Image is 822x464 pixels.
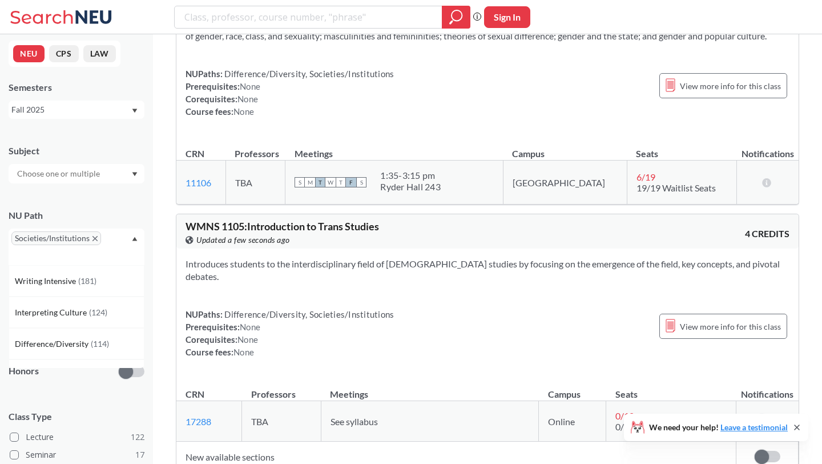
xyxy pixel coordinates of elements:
span: None [240,81,260,91]
span: View more info for this class [680,319,781,334]
span: ( 124 ) [89,307,107,317]
span: Difference/Diversity, Societies/Institutions [223,309,394,319]
span: We need your help! [649,423,788,431]
span: None [237,334,258,345]
div: CRN [186,388,204,401]
button: CPS [49,45,79,62]
th: Notifications [736,377,799,401]
svg: Dropdown arrow [132,109,138,113]
span: W [325,177,336,187]
span: 122 [131,431,144,443]
div: Societies/InstitutionsX to remove pillDropdown arrowWriting Intensive(181)Interpreting Culture(12... [9,229,144,265]
th: Professors [225,136,285,161]
th: Notifications [736,136,799,161]
span: None [240,322,260,332]
th: Meetings [321,377,538,401]
span: View more info for this class [680,79,781,93]
a: Leave a testimonial [720,422,788,432]
div: Semesters [9,81,144,94]
input: Choose one or multiple [11,167,107,181]
label: Seminar [10,447,144,462]
span: Difference/Diversity [15,338,91,350]
span: See syllabus [331,416,378,427]
span: 0/0 Waitlist Seats [615,421,684,432]
span: WMNS 1105 : Introduction to Trans Studies [186,220,379,233]
th: Campus [539,377,606,401]
div: NUPaths: Prerequisites: Corequisites: Course fees: [186,308,394,358]
th: Professors [242,377,321,401]
td: [GEOGRAPHIC_DATA] [503,161,627,205]
span: 4 CREDITS [745,227,789,240]
span: None [233,347,254,357]
div: Dropdown arrow [9,164,144,183]
span: ( 114 ) [91,339,109,349]
div: CRN [186,147,204,160]
label: Lecture [10,430,144,445]
button: NEU [13,45,45,62]
span: None [233,106,254,117]
span: S [295,177,305,187]
div: Fall 2025 [11,103,131,116]
svg: magnifying glass [449,9,463,25]
a: 11106 [186,177,211,188]
span: None [237,94,258,104]
span: Class Type [9,410,144,423]
span: S [356,177,366,187]
svg: Dropdown arrow [132,237,138,241]
div: Subject [9,145,144,157]
th: Meetings [285,136,503,161]
span: 17 [135,449,144,461]
th: Campus [503,136,627,161]
span: M [305,177,315,187]
span: 0 / 10 [615,410,634,421]
span: Writing Intensive [15,275,78,287]
svg: X to remove pill [92,236,98,241]
div: Ryder Hall 243 [380,181,441,193]
div: magnifying glass [442,6,470,29]
td: TBA [225,161,285,205]
input: Class, professor, course number, "phrase" [183,7,434,27]
span: T [315,177,325,187]
span: Updated a few seconds ago [196,234,290,246]
span: 19/19 Waitlist Seats [636,182,716,193]
button: LAW [83,45,116,62]
div: NU Path [9,209,144,222]
div: Fall 2025Dropdown arrow [9,101,144,119]
td: Online [539,401,606,442]
div: NUPaths: Prerequisites: Corequisites: Course fees: [186,67,394,118]
span: Interpreting Culture [15,306,89,319]
span: ( 181 ) [78,276,96,286]
th: Seats [627,136,736,161]
span: F [346,177,356,187]
svg: Dropdown arrow [132,172,138,177]
span: 6 / 19 [636,171,655,182]
div: 1:35 - 3:15 pm [380,170,441,181]
a: 17288 [186,416,211,427]
section: Introduces students to the interdisciplinary field of [DEMOGRAPHIC_DATA] studies by focusing on t... [186,258,789,283]
p: Honors [9,365,39,378]
button: Sign In [484,6,530,28]
span: Difference/Diversity, Societies/Institutions [223,69,394,79]
th: Seats [606,377,736,401]
span: Societies/InstitutionsX to remove pill [11,231,101,245]
span: T [336,177,346,187]
td: TBA [242,401,321,442]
